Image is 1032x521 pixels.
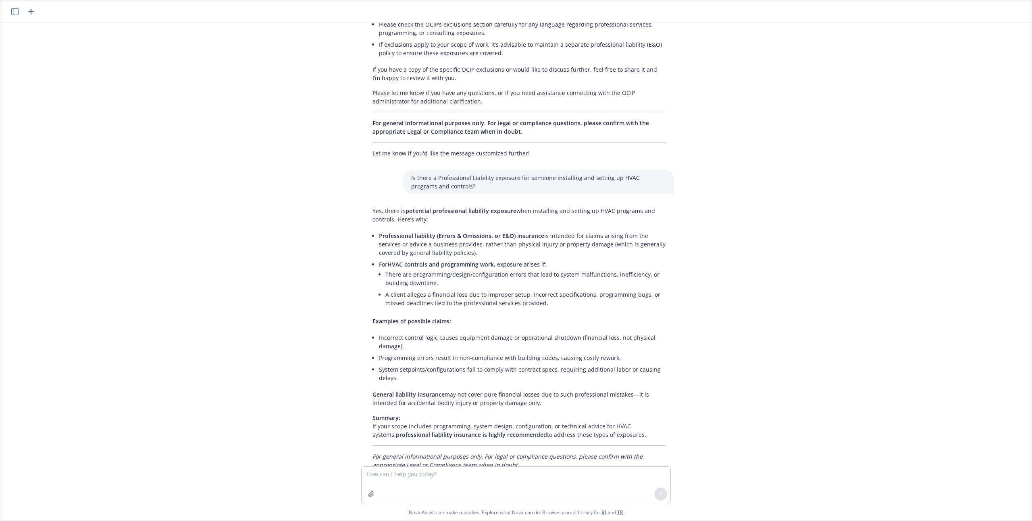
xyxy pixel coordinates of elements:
p: may not cover pure financial losses due to such professional mistakes—it is intended for accident... [372,390,666,407]
span: For general informational purposes only. For legal or compliance questions, please confirm with t... [372,119,649,135]
p: Is there a Professional Liability exposure for someone installing and setting up HVAC programs an... [411,174,666,190]
li: There are programming/design/configuration errors that lead to system malfunctions, inefficiency,... [385,269,666,289]
li: System setpoints/configurations fail to comply with contract specs, requiring additional labor or... [379,364,666,384]
span: Professional liability (Errors & Omissions, or E&O) insurance [379,232,544,240]
li: For , exposure arises if: [379,258,666,310]
span: Summary: [372,414,400,422]
span: HVAC controls and programming work [387,260,494,268]
a: TR [617,509,623,516]
li: is intended for claims arising from the services or advice a business provides, rather than physi... [379,230,666,258]
span: General liability insurance [372,391,445,398]
span: Nova Assist can make mistakes. Explore what Nova can do: Browse prompt library for and [409,504,623,521]
p: Please let me know if you have any questions, or if you need assistance connecting with the OCIP ... [372,89,666,105]
span: professional liability insurance is highly recommended [396,431,547,438]
p: If your scope includes programming, system design, configuration, or technical advice for HVAC sy... [372,413,666,439]
li: Please check the OCIP’s exclusions section carefully for any language regarding professional serv... [379,19,666,39]
p: If you have a copy of the specific OCIP exclusions or would like to discuss further, feel free to... [372,65,666,82]
span: potential professional liability exposure [406,207,516,215]
li: Incorrect control logic causes equipment damage or operational shutdown (financial loss, not phys... [379,332,666,352]
p: Yes, there is when installing and setting up HVAC programs and controls. Here’s why: [372,207,666,223]
a: BI [601,509,606,516]
li: If exclusions apply to your scope of work, it’s advisable to maintain a separate professional lia... [379,39,666,59]
em: For general informational purposes only. For legal or compliance questions, please confirm with t... [372,453,643,469]
span: Examples of possible claims: [372,317,451,325]
p: Let me know if you'd like the message customized further! [372,149,666,157]
li: A client alleges a financial loss due to improper setup, incorrect specifications, programming bu... [385,289,666,309]
li: Programming errors result in non-compliance with building codes, causing costly rework. [379,352,666,364]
